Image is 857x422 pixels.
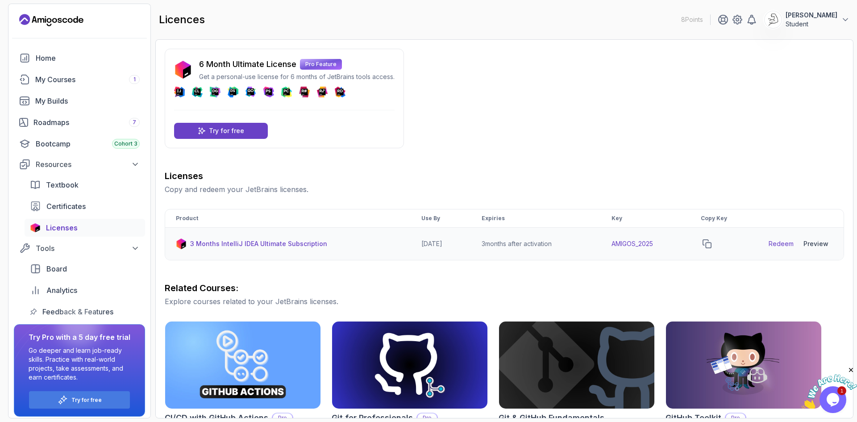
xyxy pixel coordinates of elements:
a: Redeem [769,239,794,248]
a: certificates [25,197,145,215]
a: Try for free [174,123,268,139]
a: Try for free [71,397,102,404]
button: Try for free [29,391,130,409]
p: 6 Month Ultimate License [199,58,296,71]
p: Explore courses related to your JetBrains licenses. [165,296,844,307]
a: home [14,49,145,67]
td: [DATE] [411,228,471,260]
div: Bootcamp [36,138,140,149]
h3: Related Courses: [165,282,844,294]
a: analytics [25,281,145,299]
div: Preview [803,239,828,248]
div: My Builds [35,96,140,106]
div: Roadmaps [33,117,140,128]
span: Certificates [46,201,86,212]
h2: licences [159,13,205,27]
img: jetbrains icon [176,238,187,249]
img: jetbrains icon [174,61,192,79]
a: bootcamp [14,135,145,153]
span: Licenses [46,222,78,233]
td: 3 months after activation [471,228,601,260]
p: [PERSON_NAME] [786,11,837,20]
img: GitHub Toolkit card [666,322,821,409]
a: roadmaps [14,113,145,131]
a: feedback [25,303,145,321]
span: Board [46,263,67,274]
img: CI/CD with GitHub Actions card [165,322,320,409]
a: courses [14,71,145,88]
button: Resources [14,156,145,172]
div: Resources [36,159,140,170]
a: board [25,260,145,278]
button: Preview [799,235,833,253]
div: Home [36,53,140,63]
a: Landing page [19,13,83,27]
iframe: chat widget [802,366,857,409]
th: Use By [411,209,471,228]
h3: Licenses [165,170,844,182]
img: user profile image [765,11,782,28]
span: 1 [133,76,136,83]
button: copy-button [701,238,713,250]
td: AMIGOS_2025 [601,228,690,260]
span: Cohort 3 [114,140,137,147]
a: builds [14,92,145,110]
th: Copy Key [690,209,758,228]
p: Go deeper and learn job-ready skills. Practice with real-world projects, take assessments, and ea... [29,346,130,382]
th: Product [165,209,411,228]
a: licenses [25,219,145,237]
span: Feedback & Features [42,306,113,317]
p: Get a personal-use license for 6 months of JetBrains tools access. [199,72,395,81]
img: jetbrains icon [30,223,41,232]
img: Git for Professionals card [332,322,487,409]
p: Student [786,20,837,29]
p: Pro Feature [300,59,342,70]
th: Expiries [471,209,601,228]
button: Tools [14,240,145,256]
button: user profile image[PERSON_NAME]Student [764,11,850,29]
a: textbook [25,176,145,194]
p: Try for free [209,126,244,135]
span: 7 [133,119,136,126]
img: Git & GitHub Fundamentals card [499,322,654,409]
span: Analytics [46,285,77,296]
p: 3 Months IntelliJ IDEA Ultimate Subscription [190,239,327,248]
p: Copy and redeem your JetBrains licenses. [165,184,844,195]
th: Key [601,209,690,228]
div: Tools [36,243,140,254]
span: Textbook [46,180,79,190]
div: My Courses [35,74,140,85]
p: 8 Points [681,15,703,24]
